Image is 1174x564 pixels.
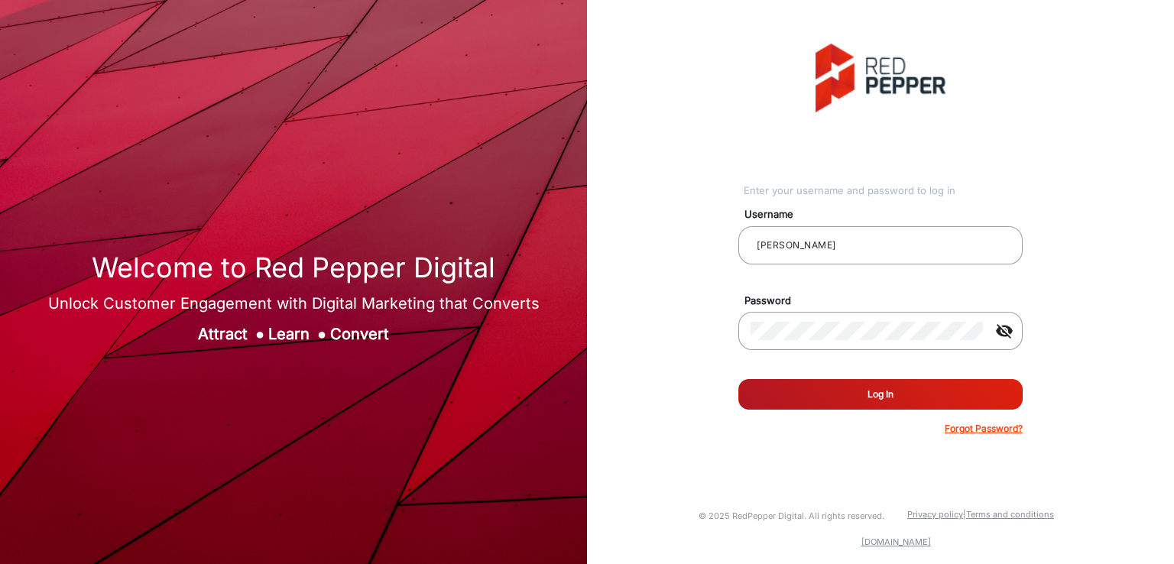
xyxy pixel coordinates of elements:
img: vmg-logo [816,44,945,112]
mat-icon: visibility_off [986,322,1023,340]
button: Log In [738,379,1023,410]
a: Terms and conditions [966,509,1054,520]
a: | [963,509,966,520]
span: ● [317,325,326,343]
a: [DOMAIN_NAME] [861,536,931,547]
a: Privacy policy [907,509,963,520]
mat-label: Password [733,293,1040,309]
div: Attract Learn Convert [48,323,540,345]
span: ● [255,325,264,343]
mat-label: Username [733,207,1040,222]
div: Unlock Customer Engagement with Digital Marketing that Converts [48,292,540,315]
div: Enter your username and password to log in [744,183,1023,199]
input: Your username [751,236,1010,254]
h1: Welcome to Red Pepper Digital [48,251,540,284]
p: Forgot Password? [945,422,1023,436]
small: © 2025 RedPepper Digital. All rights reserved. [699,511,884,521]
